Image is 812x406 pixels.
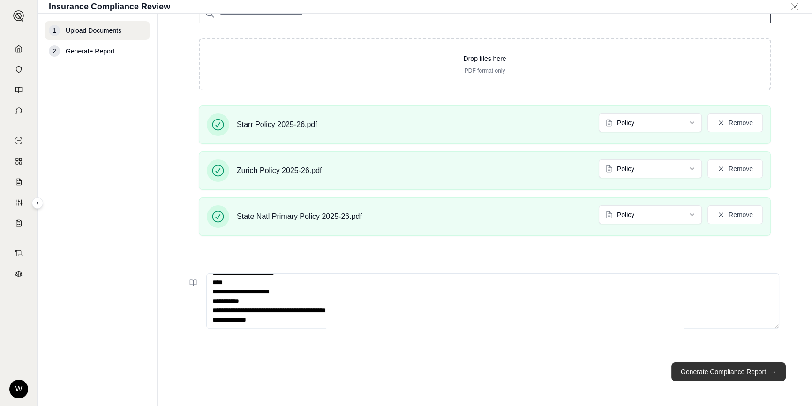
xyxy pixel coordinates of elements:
[6,60,31,79] a: Documents Vault
[13,10,24,22] img: Expand sidebar
[66,26,121,35] span: Upload Documents
[32,197,43,209] button: Expand sidebar
[6,81,31,99] a: Prompt Library
[671,362,786,381] button: Generate Compliance Report→
[49,45,60,57] div: 2
[6,214,31,233] a: Coverage Table
[6,152,31,171] a: Policy Comparisons
[9,7,28,25] button: Expand sidebar
[237,165,322,176] span: Zurich Policy 2025-26.pdf
[707,159,763,178] button: Remove
[6,173,31,191] a: Claim Coverage
[49,25,60,36] div: 1
[237,211,362,222] span: State Natl Primary Policy 2025-26.pdf
[6,264,31,283] a: Legal Search Engine
[9,380,28,398] div: W
[66,46,114,56] span: Generate Report
[707,113,763,132] button: Remove
[770,367,776,376] span: →
[707,205,763,224] button: Remove
[6,244,31,263] a: Contract Analysis
[6,131,31,150] a: Single Policy
[6,193,31,212] a: Custom Report
[215,54,755,63] p: Drop files here
[237,119,317,130] span: Starr Policy 2025-26.pdf
[6,101,31,120] a: Chat
[6,39,31,58] a: Home
[215,67,755,75] p: PDF format only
